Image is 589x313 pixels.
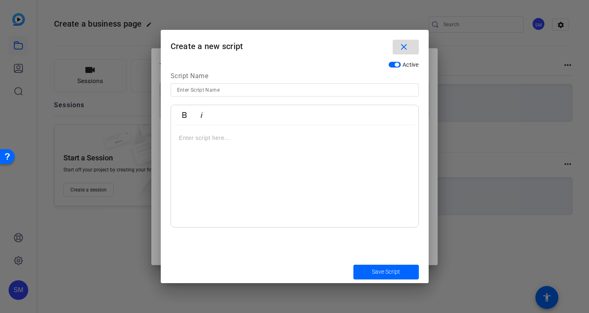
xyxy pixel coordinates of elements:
[194,107,209,123] button: Italic (Ctrl+I)
[402,61,419,68] span: Active
[171,71,419,83] div: Script Name
[399,42,409,52] mat-icon: close
[177,107,192,123] button: Bold (Ctrl+B)
[177,85,412,95] input: Enter Script Name
[372,268,400,276] span: Save Script
[353,265,419,279] button: Save Script
[161,30,429,56] h1: Create a new script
